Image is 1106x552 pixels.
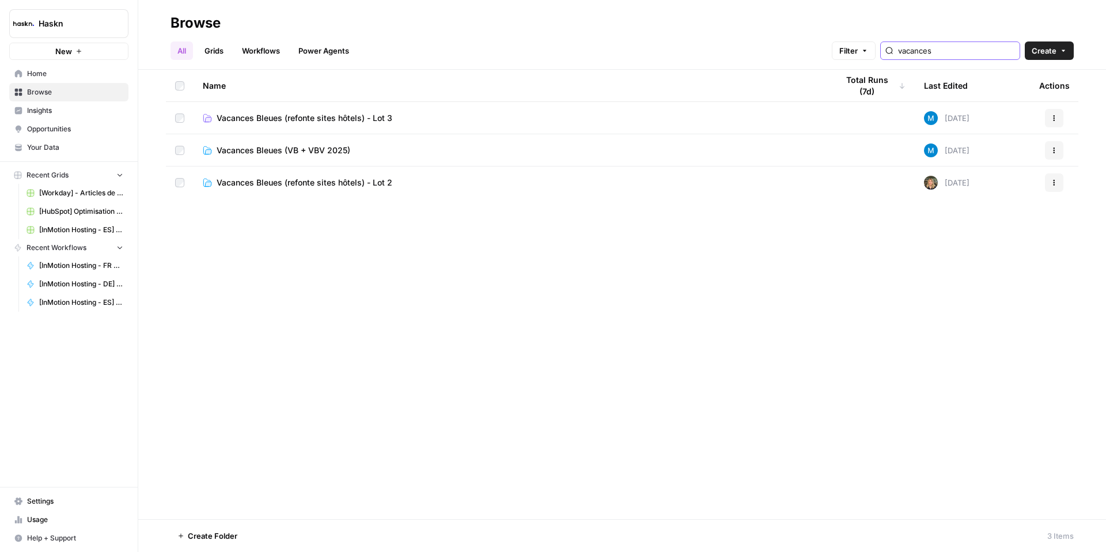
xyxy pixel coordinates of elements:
[217,145,350,156] span: Vacances Bleues (VB + VBV 2025)
[1025,41,1074,60] button: Create
[27,515,123,525] span: Usage
[203,177,819,188] a: Vacances Bleues (refonte sites hôtels) - Lot 2
[924,143,969,157] div: [DATE]
[27,142,123,153] span: Your Data
[838,70,906,101] div: Total Runs (7d)
[27,87,123,97] span: Browse
[9,511,128,529] a: Usage
[832,41,876,60] button: Filter
[1047,530,1074,542] div: 3 Items
[217,112,392,124] span: Vacances Bleues (refonte sites hôtels) - Lot 3
[203,70,819,101] div: Name
[39,188,123,198] span: [Workday] - Articles de blog
[9,167,128,184] button: Recent Grids
[924,143,938,157] img: xlx1vc11lo246mpl6i14p9z1ximr
[39,260,123,271] span: [InMotion Hosting - FR 🇫🇷] - article de blog 2000 mots
[9,83,128,101] a: Browse
[13,13,34,34] img: Haskn Logo
[9,239,128,256] button: Recent Workflows
[55,46,72,57] span: New
[21,275,128,293] a: [InMotion Hosting - DE] - article de blog 2000 mots
[924,111,938,125] img: xlx1vc11lo246mpl6i14p9z1ximr
[1039,70,1070,101] div: Actions
[21,202,128,221] a: [HubSpot] Optimisation - Articles de blog
[39,225,123,235] span: [InMotion Hosting - ES] - article de blog 2000 mots
[188,530,237,542] span: Create Folder
[171,527,244,545] button: Create Folder
[171,41,193,60] a: All
[9,120,128,138] a: Opportunities
[39,206,123,217] span: [HubSpot] Optimisation - Articles de blog
[27,69,123,79] span: Home
[898,45,1015,56] input: Search
[924,176,969,190] div: [DATE]
[39,279,123,289] span: [InMotion Hosting - DE] - article de blog 2000 mots
[27,496,123,506] span: Settings
[924,176,938,190] img: ziyu4k121h9vid6fczkx3ylgkuqx
[21,293,128,312] a: [InMotion Hosting - ES] - article de blog 2000 mots
[171,14,221,32] div: Browse
[26,170,69,180] span: Recent Grids
[9,138,128,157] a: Your Data
[203,145,819,156] a: Vacances Bleues (VB + VBV 2025)
[9,529,128,547] button: Help + Support
[21,221,128,239] a: [InMotion Hosting - ES] - article de blog 2000 mots
[924,70,968,101] div: Last Edited
[217,177,392,188] span: Vacances Bleues (refonte sites hôtels) - Lot 2
[9,65,128,83] a: Home
[9,492,128,511] a: Settings
[9,101,128,120] a: Insights
[291,41,356,60] a: Power Agents
[21,184,128,202] a: [Workday] - Articles de blog
[839,45,858,56] span: Filter
[21,256,128,275] a: [InMotion Hosting - FR 🇫🇷] - article de blog 2000 mots
[9,43,128,60] button: New
[39,18,108,29] span: Haskn
[27,105,123,116] span: Insights
[924,111,969,125] div: [DATE]
[235,41,287,60] a: Workflows
[27,124,123,134] span: Opportunities
[26,243,86,253] span: Recent Workflows
[203,112,819,124] a: Vacances Bleues (refonte sites hôtels) - Lot 3
[39,297,123,308] span: [InMotion Hosting - ES] - article de blog 2000 mots
[27,533,123,543] span: Help + Support
[198,41,230,60] a: Grids
[9,9,128,38] button: Workspace: Haskn
[1032,45,1056,56] span: Create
